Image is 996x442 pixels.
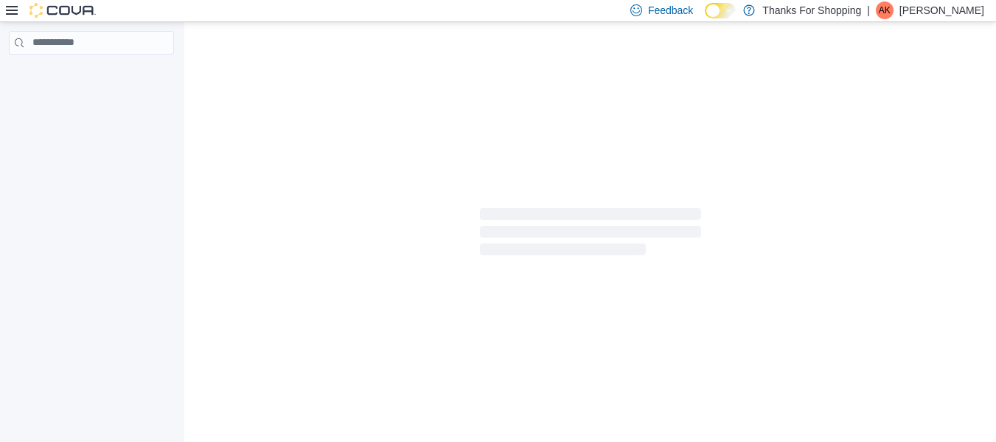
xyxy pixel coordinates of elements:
div: Anya Kinzel-Cadrin [876,1,894,19]
nav: Complex example [9,58,174,93]
span: AK [879,1,891,19]
span: Loading [480,211,701,258]
p: Thanks For Shopping [762,1,861,19]
span: Feedback [648,3,693,18]
img: Cova [29,3,96,18]
p: | [867,1,870,19]
input: Dark Mode [705,3,736,18]
p: [PERSON_NAME] [899,1,984,19]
